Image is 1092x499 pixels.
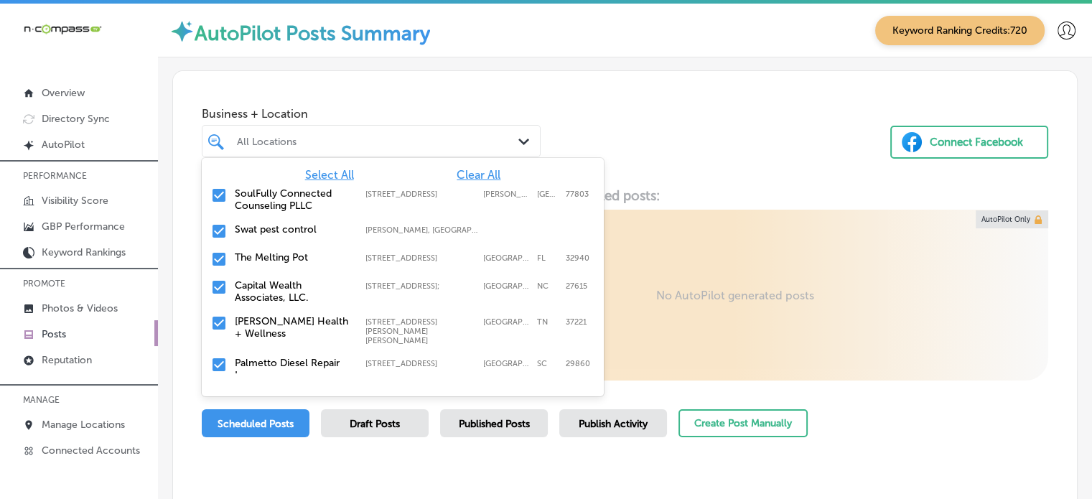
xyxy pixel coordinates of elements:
[235,251,351,264] label: The Melting Pot
[42,139,85,151] p: AutoPilot
[875,16,1045,45] span: Keyword Ranking Credits: 720
[42,246,126,258] p: Keyword Rankings
[218,418,294,430] span: Scheduled Posts
[235,223,351,235] label: Swat pest control
[365,190,476,199] label: 401 N. Main Street; Suite 106
[42,87,85,99] p: Overview
[365,317,476,345] label: 7097 Old Harding Pike
[566,253,589,263] label: 32940
[350,418,400,430] span: Draft Posts
[169,19,195,44] img: autopilot-icon
[678,409,808,437] button: Create Post Manually
[537,281,559,291] label: NC
[23,22,102,36] img: 660ab0bf-5cc7-4cb8-ba1c-48b5ae0f18e60NCTV_CLogo_TV_Black_-500x88.png
[42,220,125,233] p: GBP Performance
[483,190,530,199] label: Bryan
[566,281,587,291] label: 27615
[235,187,351,212] label: SoulFully Connected Counseling PLLC
[235,279,351,304] label: Capital Wealth Associates, LLC.
[579,418,648,430] span: Publish Activity
[305,168,354,182] span: Select All
[483,359,530,368] label: North Augusta
[890,126,1048,159] button: Connect Facebook
[42,195,108,207] p: Visibility Score
[930,131,1023,153] div: Connect Facebook
[42,354,92,366] p: Reputation
[483,317,530,345] label: Nashville
[365,359,476,368] label: 1228 Edgefield Rd
[235,315,351,340] label: Kestner Health + Wellness
[42,113,110,125] p: Directory Sync
[365,281,476,291] label: 8319 Six Forks Rd ste 105;
[457,168,500,182] span: Clear All
[483,253,530,263] label: Melbourne
[537,317,559,345] label: TN
[202,107,541,121] span: Business + Location
[459,418,530,430] span: Published Posts
[235,357,351,381] label: Palmetto Diesel Repair Inc.
[566,359,590,368] label: 29860
[566,190,589,199] label: 77803
[566,317,587,345] label: 37221
[537,253,559,263] label: FL
[195,22,430,45] label: AutoPilot Posts Summary
[237,135,520,147] div: All Locations
[365,225,482,235] label: Gilliam, LA, USA | Hosston, LA, USA | Eastwood, LA, USA | Blanchard, LA, USA | Shreveport, LA, US...
[42,328,66,340] p: Posts
[537,190,559,199] label: TX
[483,281,530,291] label: Raleigh
[42,419,125,431] p: Manage Locations
[42,302,118,314] p: Photos & Videos
[42,444,140,457] p: Connected Accounts
[365,253,476,263] label: 2230 Town Center Ave; Ste 101
[537,359,559,368] label: SC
